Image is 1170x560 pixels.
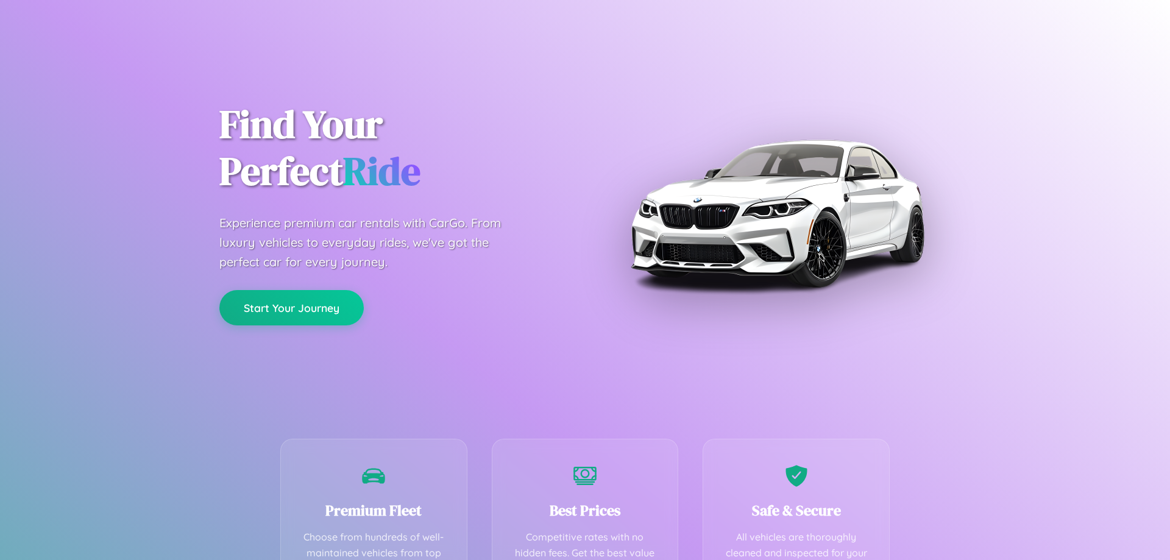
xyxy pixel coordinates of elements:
[721,500,871,520] h3: Safe & Secure
[511,500,660,520] h3: Best Prices
[343,144,420,197] span: Ride
[625,61,929,366] img: Premium BMW car rental vehicle
[299,500,448,520] h3: Premium Fleet
[219,290,364,325] button: Start Your Journey
[219,101,567,195] h1: Find Your Perfect
[219,213,524,272] p: Experience premium car rentals with CarGo. From luxury vehicles to everyday rides, we've got the ...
